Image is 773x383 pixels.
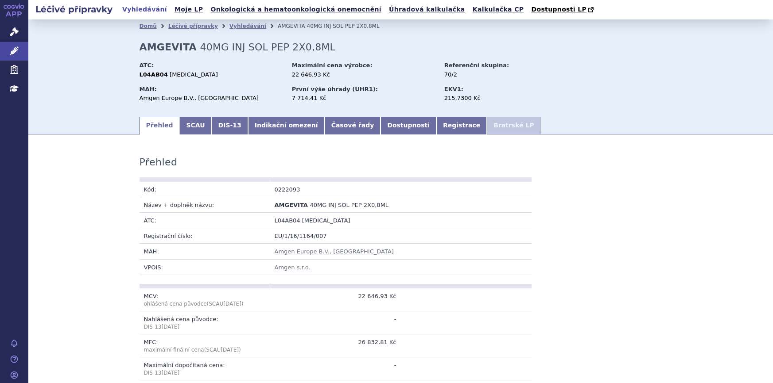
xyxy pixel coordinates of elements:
td: - [270,357,401,380]
a: Dostupnosti LP [528,4,598,16]
span: 40MG INJ SOL PEP 2X0,8ML [307,23,380,29]
span: L04AB04 [275,217,300,224]
a: DIS-13 [212,117,248,134]
span: AMGEVITA [278,23,305,29]
strong: Referenční skupina: [444,62,509,69]
a: SCAU [179,117,211,134]
span: [DATE] [221,347,239,353]
div: 70/2 [444,71,544,79]
span: 40MG INJ SOL PEP 2X0,8ML [310,202,388,208]
td: VPOIS: [140,259,270,275]
span: [MEDICAL_DATA] [302,217,350,224]
span: (SCAU ) [144,301,244,307]
a: Indikační omezení [248,117,325,134]
a: Léčivé přípravky [168,23,218,29]
h3: Přehled [140,157,178,168]
div: Amgen Europe B.V., [GEOGRAPHIC_DATA] [140,94,284,102]
div: 7 714,41 Kč [292,94,436,102]
strong: První výše úhrady (UHR1): [292,86,378,92]
td: EU/1/16/1164/007 [270,228,532,244]
td: 22 646,93 Kč [270,288,401,311]
span: [DATE] [223,301,241,307]
a: Časové řady [325,117,381,134]
strong: AMGEVITA [140,42,197,53]
a: Domů [140,23,157,29]
td: Nahlášená cena původce: [140,311,270,334]
a: Kalkulačka CP [470,4,527,15]
h2: Léčivé přípravky [28,3,120,15]
span: [MEDICAL_DATA] [170,71,218,78]
strong: ATC: [140,62,154,69]
td: ATC: [140,213,270,228]
p: DIS-13 [144,323,266,331]
strong: Maximální cena výrobce: [292,62,373,69]
a: Registrace [436,117,487,134]
a: Dostupnosti [381,117,436,134]
td: - [270,311,401,334]
strong: EKV1: [444,86,463,92]
span: AMGEVITA [275,202,308,208]
a: Onkologická a hematoonkologická onemocnění [208,4,384,15]
div: 215,7300 Kč [444,94,544,102]
div: 22 646,93 Kč [292,71,436,79]
span: [DATE] [162,370,180,376]
td: Kód: [140,182,270,197]
td: Název + doplněk názvu: [140,197,270,212]
p: DIS-13 [144,369,266,377]
a: Moje LP [172,4,206,15]
a: Přehled [140,117,180,134]
a: Amgen s.r.o. [275,264,311,271]
p: maximální finální cena [144,346,266,354]
a: Vyhledávání [120,4,170,15]
td: 0222093 [270,182,401,197]
a: Úhradová kalkulačka [386,4,468,15]
td: 26 832,81 Kč [270,334,401,357]
a: Amgen Europe B.V., [GEOGRAPHIC_DATA] [275,248,394,255]
span: [DATE] [162,324,180,330]
td: Registrační číslo: [140,228,270,244]
span: (SCAU ) [204,347,241,353]
a: Vyhledávání [229,23,266,29]
strong: MAH: [140,86,157,92]
td: MAH: [140,244,270,259]
td: MFC: [140,334,270,357]
strong: L04AB04 [140,71,168,78]
span: Dostupnosti LP [531,6,587,13]
td: MCV: [140,288,270,311]
span: ohlášená cena původce [144,301,207,307]
td: Maximální dopočítaná cena: [140,357,270,380]
span: 40MG INJ SOL PEP 2X0,8ML [200,42,336,53]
